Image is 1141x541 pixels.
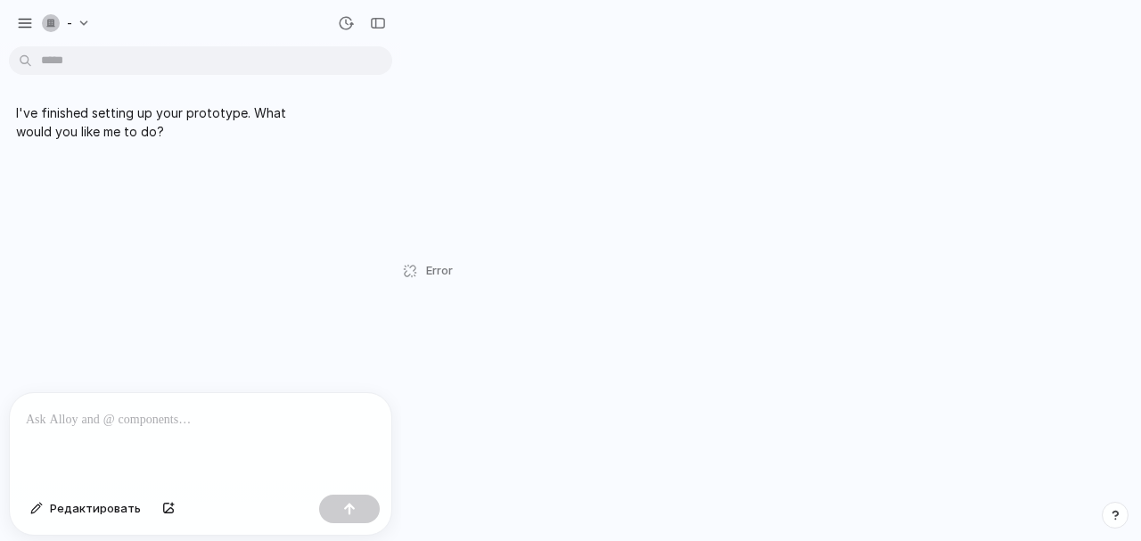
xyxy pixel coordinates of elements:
span: Error [426,262,453,280]
button: - [35,9,100,37]
font: - [67,15,72,29]
p: I've finished setting up your prototype. What would you like me to do? [16,103,314,141]
font: Редактировать [50,501,141,515]
button: Редактировать [21,495,150,523]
